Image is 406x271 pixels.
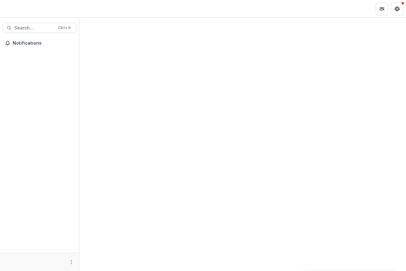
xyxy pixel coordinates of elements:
button: Partners [376,3,388,15]
div: Ctrl + K [57,24,72,31]
button: Notifications [3,38,76,48]
button: More [68,258,75,266]
button: Get Help [391,3,403,15]
span: Notifications [13,41,74,46]
nav: breadcrumb [82,4,109,13]
button: Search... [3,23,76,33]
span: Search... [14,25,54,31]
